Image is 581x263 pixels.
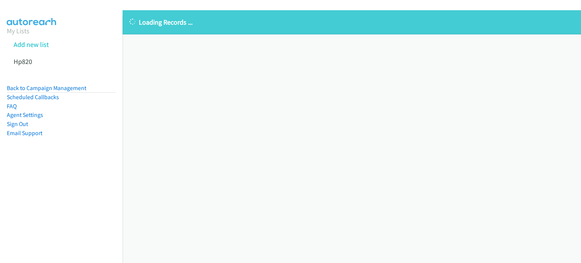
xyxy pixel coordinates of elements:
[14,57,32,66] a: Hp820
[7,84,86,92] a: Back to Campaign Management
[7,26,30,35] a: My Lists
[7,93,59,101] a: Scheduled Callbacks
[7,103,17,110] a: FAQ
[7,120,28,128] a: Sign Out
[14,40,49,49] a: Add new list
[129,17,574,27] p: Loading Records ...
[7,129,42,137] a: Email Support
[7,111,43,118] a: Agent Settings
